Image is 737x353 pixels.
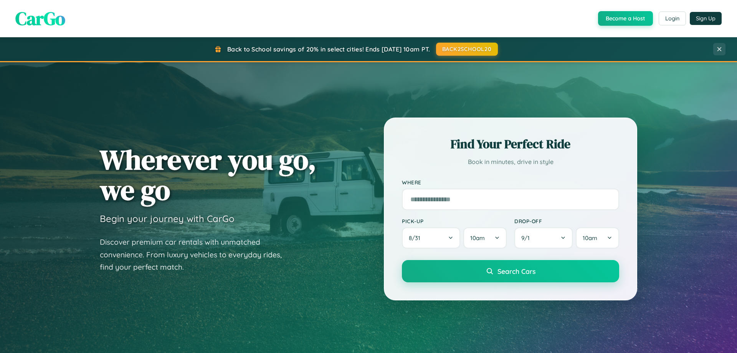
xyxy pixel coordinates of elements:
span: 10am [470,234,485,242]
button: 10am [463,227,507,249]
label: Where [402,179,619,186]
button: BACK2SCHOOL20 [436,43,498,56]
button: Become a Host [598,11,653,26]
button: 10am [576,227,619,249]
span: Search Cars [497,267,535,275]
label: Drop-off [514,218,619,224]
button: 8/31 [402,227,460,249]
button: 9/1 [514,227,573,249]
span: Back to School savings of 20% in select cities! Ends [DATE] 10am PT. [227,45,430,53]
p: Book in minutes, drive in style [402,156,619,167]
button: Sign Up [690,12,722,25]
h1: Wherever you go, we go [100,144,316,205]
label: Pick-up [402,218,507,224]
span: CarGo [15,6,65,31]
h3: Begin your journey with CarGo [100,213,235,224]
button: Login [659,12,686,25]
span: 9 / 1 [521,234,534,242]
button: Search Cars [402,260,619,282]
h2: Find Your Perfect Ride [402,136,619,152]
span: 8 / 31 [409,234,424,242]
span: 10am [583,234,597,242]
p: Discover premium car rentals with unmatched convenience. From luxury vehicles to everyday rides, ... [100,236,292,273]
